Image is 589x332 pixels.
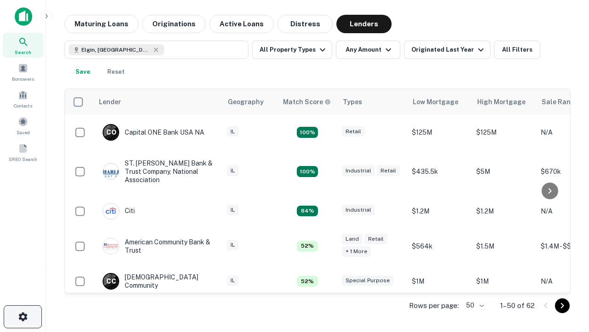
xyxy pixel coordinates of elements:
[555,298,570,313] button: Go to next page
[14,102,32,109] span: Contacts
[227,205,239,215] div: IL
[3,86,43,111] a: Contacts
[407,194,472,229] td: $1.2M
[227,275,239,286] div: IL
[3,59,43,84] a: Borrowers
[297,166,318,177] div: Matching Properties: 17, hasApolloMatch: undefined
[472,89,536,115] th: High Mortgage
[283,97,331,107] div: Capitalize uses an advanced AI algorithm to match your search with the best lender. The match sco...
[297,206,318,217] div: Matching Properties: 8, hasApolloMatch: undefined
[377,166,400,176] div: Retail
[227,240,239,250] div: IL
[106,277,115,286] p: C C
[277,89,337,115] th: Capitalize uses an advanced AI algorithm to match your search with the best lender. The match sco...
[252,41,332,59] button: All Property Types
[103,203,119,219] img: picture
[472,150,536,194] td: $5M
[101,63,131,81] button: Reset
[297,241,318,252] div: Matching Properties: 5, hasApolloMatch: undefined
[472,194,536,229] td: $1.2M
[342,234,363,244] div: Land
[99,96,121,107] div: Lender
[17,129,30,136] span: Saved
[142,15,206,33] button: Originations
[543,258,589,302] iframe: Chat Widget
[342,166,375,176] div: Industrial
[407,89,472,115] th: Low Mortgage
[407,229,472,264] td: $564k
[407,150,472,194] td: $435.5k
[103,203,135,219] div: Citi
[337,89,407,115] th: Types
[103,124,204,141] div: Capital ONE Bank USA NA
[472,264,536,299] td: $1M
[3,113,43,138] a: Saved
[64,15,139,33] button: Maturing Loans
[15,7,32,26] img: capitalize-icon.png
[342,246,371,257] div: + 1 more
[277,15,333,33] button: Distress
[297,127,318,138] div: Matching Properties: 16, hasApolloMatch: undefined
[9,155,37,163] span: SREO Search
[228,96,264,107] div: Geography
[103,238,213,255] div: American Community Bank & Trust
[342,205,375,215] div: Industrial
[336,41,400,59] button: Any Amount
[407,264,472,299] td: $1M
[336,15,392,33] button: Lenders
[227,166,239,176] div: IL
[12,75,34,83] span: Borrowers
[209,15,274,33] button: Active Loans
[68,63,98,81] button: Save your search to get updates of matches that match your search criteria.
[364,234,387,244] div: Retail
[222,89,277,115] th: Geography
[3,140,43,165] a: SREO Search
[103,238,119,254] img: picture
[500,300,535,311] p: 1–50 of 62
[3,33,43,58] a: Search
[462,299,485,312] div: 50
[103,164,119,179] img: picture
[106,128,116,137] p: C O
[103,159,213,184] div: ST. [PERSON_NAME] Bank & Trust Company, National Association
[283,97,329,107] h6: Match Score
[227,126,239,137] div: IL
[297,276,318,287] div: Matching Properties: 5, hasApolloMatch: undefined
[103,273,213,290] div: [DEMOGRAPHIC_DATA] Community
[494,41,540,59] button: All Filters
[411,44,486,55] div: Originated Last Year
[343,96,362,107] div: Types
[477,96,525,107] div: High Mortgage
[15,48,31,56] span: Search
[342,275,393,286] div: Special Purpose
[413,96,458,107] div: Low Mortgage
[93,89,222,115] th: Lender
[472,115,536,150] td: $125M
[409,300,459,311] p: Rows per page:
[404,41,491,59] button: Originated Last Year
[407,115,472,150] td: $125M
[64,41,248,59] button: Elgin, [GEOGRAPHIC_DATA], [GEOGRAPHIC_DATA]
[81,46,150,54] span: Elgin, [GEOGRAPHIC_DATA], [GEOGRAPHIC_DATA]
[342,126,365,137] div: Retail
[472,229,536,264] td: $1.5M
